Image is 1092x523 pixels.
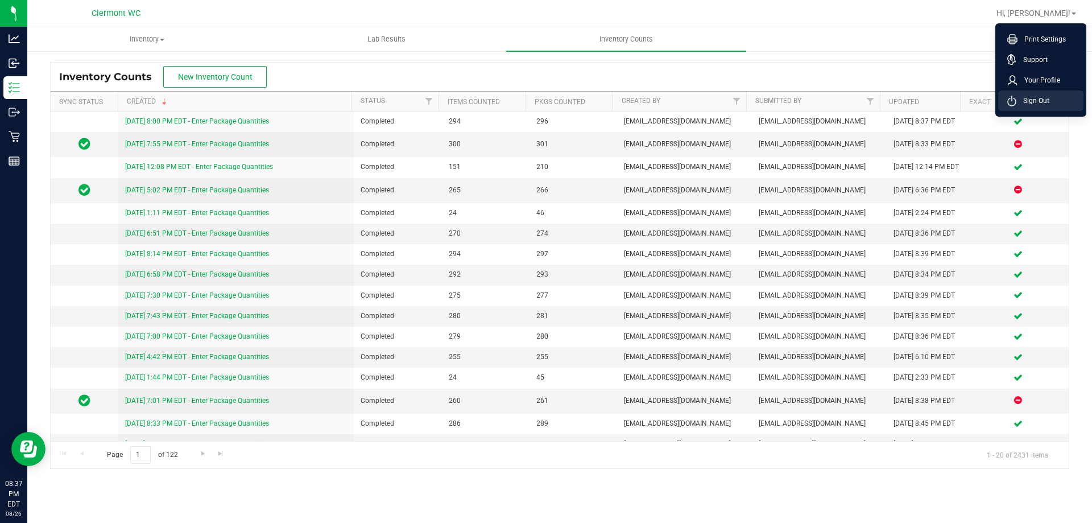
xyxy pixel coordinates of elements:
[624,269,745,280] span: [EMAIL_ADDRESS][DOMAIN_NAME]
[535,98,585,106] a: Pkgs Counted
[97,446,187,464] span: Page of 122
[536,139,610,150] span: 301
[11,432,45,466] iframe: Resource center
[420,92,439,111] a: Filter
[9,106,20,118] inline-svg: Outbound
[894,162,961,172] div: [DATE] 12:14 PM EDT
[759,396,880,406] span: [EMAIL_ADDRESS][DOMAIN_NAME]
[536,116,610,127] span: 296
[894,311,961,322] div: [DATE] 8:35 PM EDT
[894,116,961,127] div: [DATE] 8:37 PM EDT
[894,249,961,260] div: [DATE] 8:39 PM EDT
[894,418,961,429] div: [DATE] 8:45 PM EDT
[727,92,746,111] a: Filter
[361,418,435,429] span: Completed
[759,116,880,127] span: [EMAIL_ADDRESS][DOMAIN_NAME]
[5,479,22,509] p: 08:37 PM EDT
[361,249,435,260] span: Completed
[894,208,961,219] div: [DATE] 2:24 PM EDT
[449,418,523,429] span: 286
[978,446,1057,463] span: 1 - 20 of 2431 items
[996,9,1070,18] span: Hi, [PERSON_NAME]!
[267,27,506,51] a: Lab Results
[536,372,610,383] span: 45
[125,397,269,405] a: [DATE] 7:01 PM EDT - Enter Package Quantities
[536,162,610,172] span: 210
[624,116,745,127] span: [EMAIL_ADDRESS][DOMAIN_NAME]
[449,228,523,239] span: 270
[536,208,610,219] span: 46
[449,249,523,260] span: 294
[624,311,745,322] span: [EMAIL_ADDRESS][DOMAIN_NAME]
[125,312,269,320] a: [DATE] 7:43 PM EDT - Enter Package Quantities
[125,440,269,448] a: [DATE] 8:31 PM EDT - Enter Package Quantities
[448,98,500,106] a: Items Counted
[624,372,745,383] span: [EMAIL_ADDRESS][DOMAIN_NAME]
[213,446,229,462] a: Go to the last page
[449,208,523,219] span: 24
[361,372,435,383] span: Completed
[125,291,269,299] a: [DATE] 7:30 PM EDT - Enter Package Quantities
[624,249,745,260] span: [EMAIL_ADDRESS][DOMAIN_NAME]
[536,249,610,260] span: 297
[536,352,610,363] span: 255
[449,396,523,406] span: 260
[759,372,880,383] span: [EMAIL_ADDRESS][DOMAIN_NAME]
[759,439,880,450] span: [EMAIL_ADDRESS][DOMAIN_NAME]
[894,372,961,383] div: [DATE] 2:33 PM EDT
[352,34,421,44] span: Lab Results
[449,331,523,342] span: 279
[1017,75,1060,86] span: Your Profile
[125,419,269,427] a: [DATE] 8:33 PM EDT - Enter Package Quantities
[624,208,745,219] span: [EMAIL_ADDRESS][DOMAIN_NAME]
[125,229,269,237] a: [DATE] 6:51 PM EDT - Enter Package Quantities
[449,139,523,150] span: 300
[1016,95,1049,106] span: Sign Out
[361,116,435,127] span: Completed
[361,162,435,172] span: Completed
[889,98,919,106] a: Updated
[59,98,103,106] a: Sync Status
[9,33,20,44] inline-svg: Analytics
[27,27,267,51] a: Inventory
[624,418,745,429] span: [EMAIL_ADDRESS][DOMAIN_NAME]
[759,208,880,219] span: [EMAIL_ADDRESS][DOMAIN_NAME]
[28,34,266,44] span: Inventory
[536,439,610,450] span: 293
[894,352,961,363] div: [DATE] 6:10 PM EDT
[449,439,523,450] span: 293
[361,185,435,196] span: Completed
[536,331,610,342] span: 280
[759,228,880,239] span: [EMAIL_ADDRESS][DOMAIN_NAME]
[759,185,880,196] span: [EMAIL_ADDRESS][DOMAIN_NAME]
[759,418,880,429] span: [EMAIL_ADDRESS][DOMAIN_NAME]
[1016,54,1048,65] span: Support
[1017,34,1066,45] span: Print Settings
[449,162,523,172] span: 151
[361,311,435,322] span: Completed
[624,162,745,172] span: [EMAIL_ADDRESS][DOMAIN_NAME]
[536,396,610,406] span: 261
[449,116,523,127] span: 294
[759,249,880,260] span: [EMAIL_ADDRESS][DOMAIN_NAME]
[125,250,269,258] a: [DATE] 8:14 PM EDT - Enter Package Quantities
[894,439,961,450] div: [DATE] 8:39 PM EDT
[361,396,435,406] span: Completed
[361,331,435,342] span: Completed
[894,331,961,342] div: [DATE] 8:36 PM EDT
[125,117,269,125] a: [DATE] 8:00 PM EDT - Enter Package Quantities
[361,352,435,363] span: Completed
[759,311,880,322] span: [EMAIL_ADDRESS][DOMAIN_NAME]
[59,71,163,83] span: Inventory Counts
[5,509,22,518] p: 08/26
[125,163,273,171] a: [DATE] 12:08 PM EDT - Enter Package Quantities
[125,332,269,340] a: [DATE] 7:00 PM EDT - Enter Package Quantities
[178,72,253,81] span: New Inventory Count
[127,97,169,105] a: Created
[759,162,880,172] span: [EMAIL_ADDRESS][DOMAIN_NAME]
[536,418,610,429] span: 289
[894,228,961,239] div: [DATE] 8:36 PM EDT
[624,396,745,406] span: [EMAIL_ADDRESS][DOMAIN_NAME]
[894,269,961,280] div: [DATE] 8:34 PM EDT
[861,92,879,111] a: Filter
